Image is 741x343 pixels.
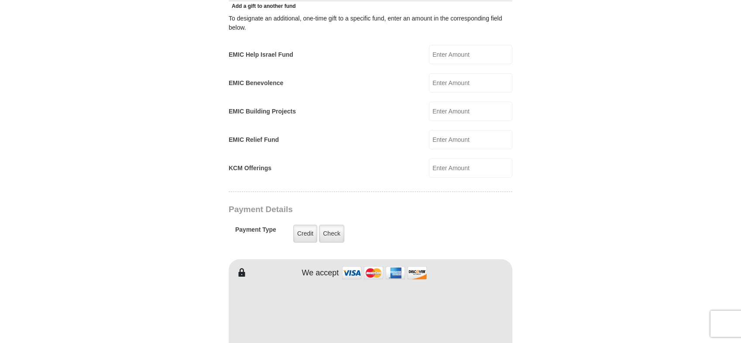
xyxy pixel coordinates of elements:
span: Add a gift to another fund [229,3,296,9]
h3: Payment Details [229,205,451,215]
label: EMIC Benevolence [229,79,283,88]
img: credit cards accepted [341,264,428,282]
label: EMIC Help Israel Fund [229,50,293,59]
label: EMIC Building Projects [229,107,296,116]
input: Enter Amount [429,73,512,93]
input: Enter Amount [429,158,512,178]
label: Credit [293,225,317,243]
h4: We accept [302,268,339,278]
input: Enter Amount [429,45,512,64]
h5: Payment Type [235,226,276,238]
input: Enter Amount [429,102,512,121]
label: Check [319,225,344,243]
div: To designate an additional, one-time gift to a specific fund, enter an amount in the correspondin... [229,14,512,32]
label: EMIC Relief Fund [229,135,279,144]
label: KCM Offerings [229,164,271,173]
input: Enter Amount [429,130,512,149]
